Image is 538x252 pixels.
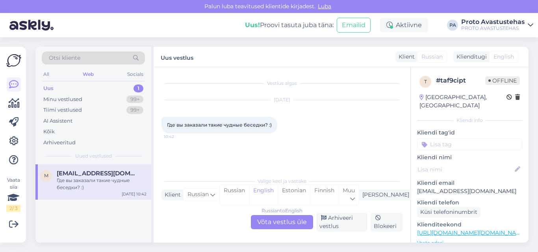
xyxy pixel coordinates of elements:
span: Offline [485,76,520,85]
span: m [44,173,48,178]
input: Lisa nimi [417,165,513,174]
div: Võta vestlus üle [251,215,313,229]
div: Valige keel ja vastake [161,178,403,185]
span: Russian [421,53,443,61]
div: Uus [43,85,54,92]
p: Kliendi email [417,179,522,187]
div: All [42,69,51,79]
a: [URL][DOMAIN_NAME][DOMAIN_NAME] [417,229,526,236]
div: 99+ [126,106,143,114]
div: Küsi telefoninumbrit [417,207,480,217]
div: Blokeeri [371,213,403,232]
p: Kliendi tag'id [417,129,522,137]
div: Arhiveeritud [43,139,76,147]
button: Emailid [337,18,371,33]
div: Proovi tasuta juba täna: [245,20,334,30]
div: Aktiivne [380,18,428,32]
div: Finnish [310,185,338,205]
div: [GEOGRAPHIC_DATA], [GEOGRAPHIC_DATA] [419,93,506,110]
div: Klienditugi [453,53,487,61]
div: Proto Avastustehas [461,19,525,25]
span: Uued vestlused [75,153,112,160]
div: 99+ [126,96,143,103]
div: Kliendi info [417,117,522,124]
span: Russian [187,190,209,199]
span: Luba [315,3,334,10]
div: 2 / 3 [6,205,20,212]
div: English [249,185,278,205]
p: [EMAIL_ADDRESS][DOMAIN_NAME] [417,187,522,195]
div: Russian to English [262,207,302,214]
div: Klient [161,191,181,199]
input: Lisa tag [417,138,522,150]
p: Klienditeekond [417,221,522,229]
div: # taf9cipt [436,76,485,85]
div: Tiimi vestlused [43,106,82,114]
span: Где вы заказали такие чудные беседки? :) [167,122,272,128]
div: Socials [126,69,145,79]
b: Uus! [245,21,260,29]
p: Vaata edasi ... [417,239,522,246]
div: [PERSON_NAME] [359,191,409,199]
div: Vaata siia [6,177,20,212]
label: Uus vestlus [161,52,193,62]
div: PROTO AVASTUSTEHAS [461,25,525,31]
span: 10:42 [164,134,193,140]
span: Muu [343,187,355,194]
div: Minu vestlused [43,96,82,103]
p: Kliendi telefon [417,199,522,207]
img: Askly Logo [6,53,21,68]
p: Kliendi nimi [417,153,522,162]
div: 1 [134,85,143,92]
span: Otsi kliente [49,54,80,62]
div: Arhiveeri vestlus [316,213,367,232]
div: Где вы заказали такие чудные беседки? :) [57,177,147,191]
a: Proto AvastustehasPROTO AVASTUSTEHAS [461,19,533,31]
span: muinasjutt1@gmail.com [57,170,139,177]
div: [DATE] 10:42 [122,191,147,197]
div: PA [447,20,458,31]
div: Russian [220,185,249,205]
div: Vestlus algas [161,80,403,87]
div: Estonian [278,185,310,205]
div: Kõik [43,128,55,136]
div: AI Assistent [43,117,72,125]
span: English [493,53,514,61]
div: [DATE] [161,96,403,103]
div: Web [81,69,95,79]
span: t [424,79,427,85]
div: Klient [395,53,415,61]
